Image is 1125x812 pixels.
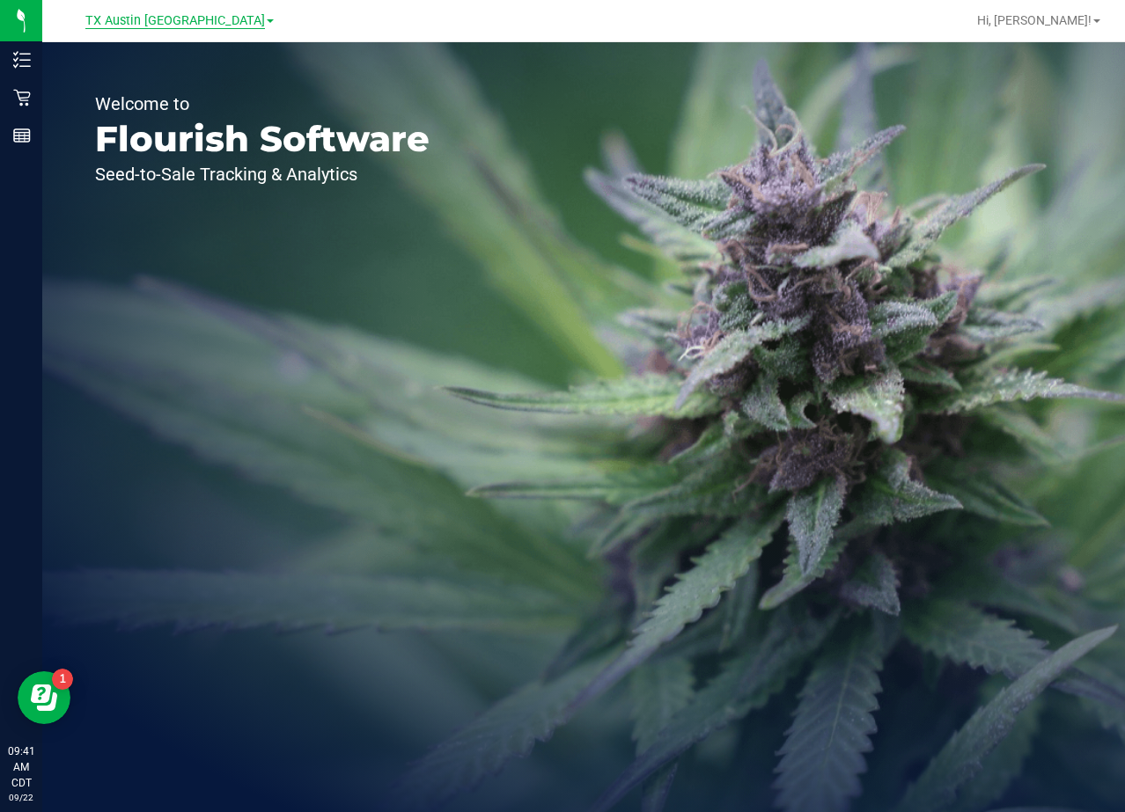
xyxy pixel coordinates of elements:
inline-svg: Retail [13,89,31,106]
p: Welcome to [95,95,430,113]
iframe: Resource center unread badge [52,669,73,690]
span: Hi, [PERSON_NAME]! [977,13,1092,27]
p: Flourish Software [95,121,430,157]
inline-svg: Inventory [13,51,31,69]
p: Seed-to-Sale Tracking & Analytics [95,165,430,183]
span: TX Austin [GEOGRAPHIC_DATA] [85,13,265,29]
inline-svg: Reports [13,127,31,144]
p: 09:41 AM CDT [8,743,34,791]
p: 09/22 [8,791,34,804]
iframe: Resource center [18,671,70,724]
